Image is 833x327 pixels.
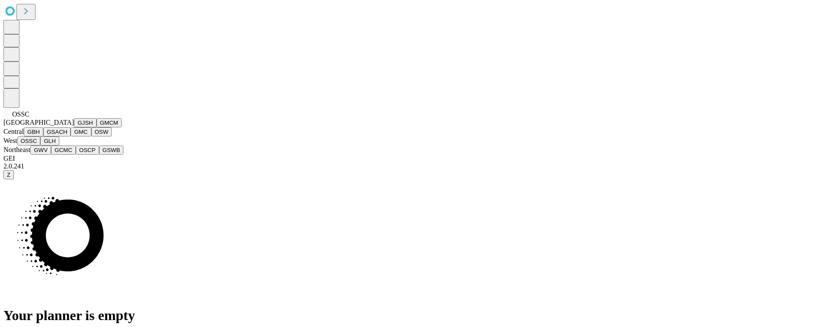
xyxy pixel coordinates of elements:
[91,127,112,136] button: OSW
[30,146,51,155] button: GWV
[3,146,30,153] span: Northeast
[97,118,122,127] button: GMCM
[99,146,124,155] button: GSWB
[24,127,43,136] button: GBH
[76,146,99,155] button: OSCP
[3,155,830,162] div: GEI
[7,172,10,178] span: Z
[71,127,91,136] button: GMC
[3,170,14,179] button: Z
[3,308,830,324] h1: Your planner is empty
[40,136,59,146] button: GLH
[3,137,17,144] span: West
[12,110,29,118] span: OSSC
[3,119,74,126] span: [GEOGRAPHIC_DATA]
[3,162,830,170] div: 2.0.241
[17,136,41,146] button: OSSC
[43,127,71,136] button: GSACH
[51,146,76,155] button: GCMC
[74,118,97,127] button: GJSH
[3,128,24,135] span: Central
